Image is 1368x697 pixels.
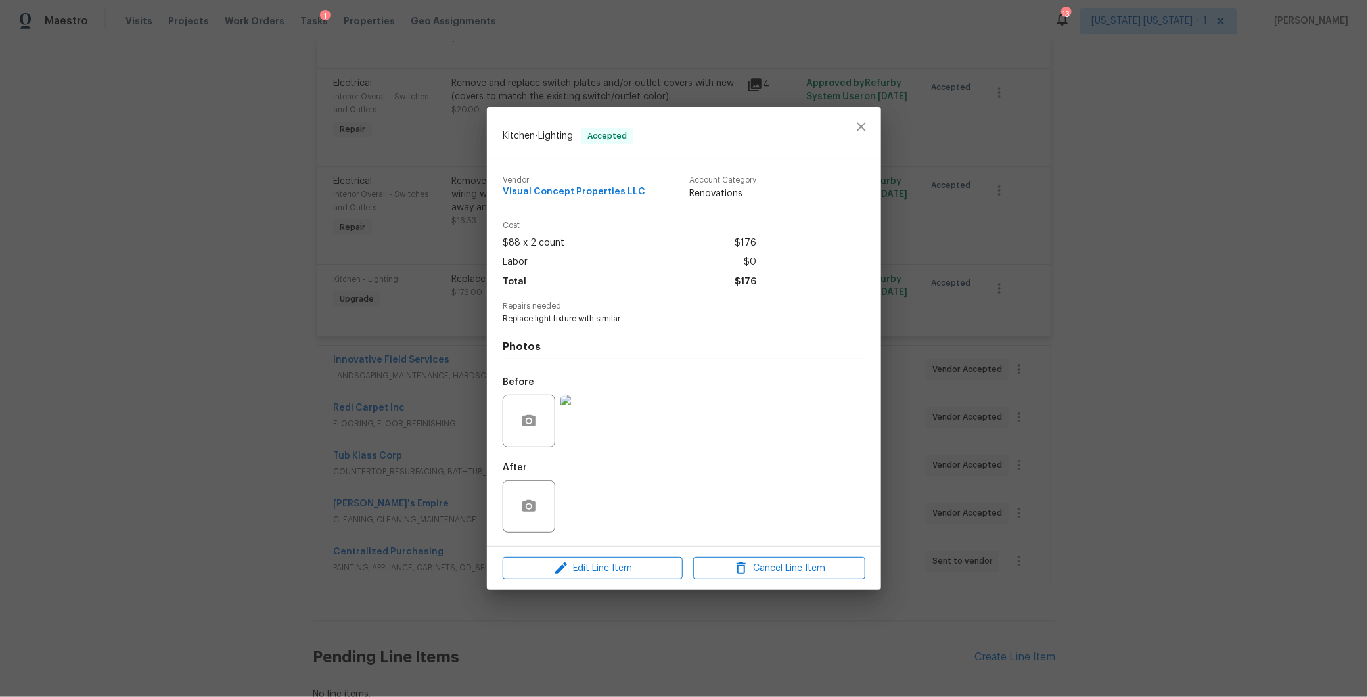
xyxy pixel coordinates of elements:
span: Cancel Line Item [697,560,861,577]
div: 1 [320,10,331,23]
h5: Before [503,378,534,387]
span: Accepted [582,129,632,143]
span: Visual Concept Properties LLC [503,187,645,197]
span: Repairs needed [503,302,865,311]
span: $88 x 2 count [503,234,564,253]
h5: After [503,463,527,472]
span: Account Category [689,176,756,185]
span: Edit Line Item [507,560,679,577]
span: Replace light fixture with similar [503,313,829,325]
span: Labor [503,253,528,272]
h4: Photos [503,340,865,353]
span: $176 [735,234,756,253]
span: Cost [503,221,756,230]
span: Kitchen - Lighting [503,131,573,140]
span: Vendor [503,176,645,185]
span: Total [503,273,526,292]
button: close [846,111,877,143]
div: 13 [1061,8,1070,21]
button: Edit Line Item [503,557,683,580]
span: $0 [744,253,756,272]
span: $176 [735,273,756,292]
span: Renovations [689,187,756,200]
button: Cancel Line Item [693,557,865,580]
